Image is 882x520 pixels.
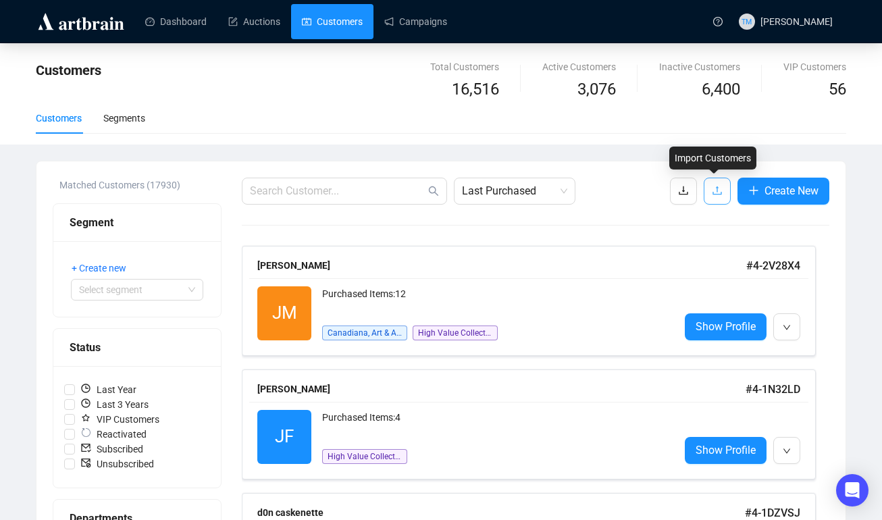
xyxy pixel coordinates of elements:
div: Matched Customers (17930) [59,178,222,192]
span: [PERSON_NAME] [760,16,833,27]
span: search [428,186,439,197]
span: High Value Collectibles [413,326,498,340]
span: Show Profile [696,318,756,335]
span: Show Profile [696,442,756,459]
span: Canadiana, Art & Antiques [322,326,407,340]
a: Auctions [228,4,280,39]
span: Last Purchased [462,178,567,204]
span: # 4-1DZVSJ [745,506,800,519]
span: JF [275,423,294,450]
span: upload [712,185,723,196]
span: VIP Customers [75,412,165,427]
span: down [783,323,791,332]
a: Show Profile [685,437,767,464]
div: Status [70,339,205,356]
div: Purchased Items: 4 [322,410,669,437]
div: d0n caskenette [257,505,745,520]
span: Customers [36,62,101,78]
div: Total Customers [430,59,499,74]
span: 56 [829,80,846,99]
span: # 4-2V28X4 [746,259,800,272]
div: Customers [36,111,82,126]
div: VIP Customers [783,59,846,74]
a: Customers [302,4,363,39]
span: + Create new [72,261,126,276]
button: + Create new [71,257,137,279]
input: Search Customer... [250,183,425,199]
div: Inactive Customers [659,59,740,74]
span: High Value Collectibles [322,449,407,464]
div: Open Intercom Messenger [836,474,868,506]
div: [PERSON_NAME] [257,382,746,396]
div: [PERSON_NAME] [257,258,746,273]
span: Create New [764,182,819,199]
span: Last Year [75,382,142,397]
a: [PERSON_NAME]#4-2V28X4JMPurchased Items:12Canadiana, Art & AntiquesHigh Value CollectiblesShow Pr... [242,246,829,356]
div: Purchased Items: 12 [322,286,669,313]
div: Segment [70,214,205,231]
span: Reactivated [75,427,152,442]
div: Segments [103,111,145,126]
span: TM [742,16,752,27]
div: Active Customers [542,59,616,74]
span: down [783,447,791,455]
a: Campaigns [384,4,447,39]
button: Create New [737,178,829,205]
span: 16,516 [452,77,499,103]
span: Last 3 Years [75,397,154,412]
span: 6,400 [702,77,740,103]
a: Show Profile [685,313,767,340]
a: Dashboard [145,4,207,39]
span: # 4-1N32LD [746,383,800,396]
span: question-circle [713,17,723,26]
a: [PERSON_NAME]#4-1N32LDJFPurchased Items:4High Value CollectiblesShow Profile [242,369,829,479]
div: Import Customers [669,147,756,170]
span: JM [272,299,297,327]
span: 3,076 [577,77,616,103]
span: Unsubscribed [75,457,159,471]
span: Subscribed [75,442,149,457]
span: download [678,185,689,196]
img: logo [36,11,126,32]
span: plus [748,185,759,196]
